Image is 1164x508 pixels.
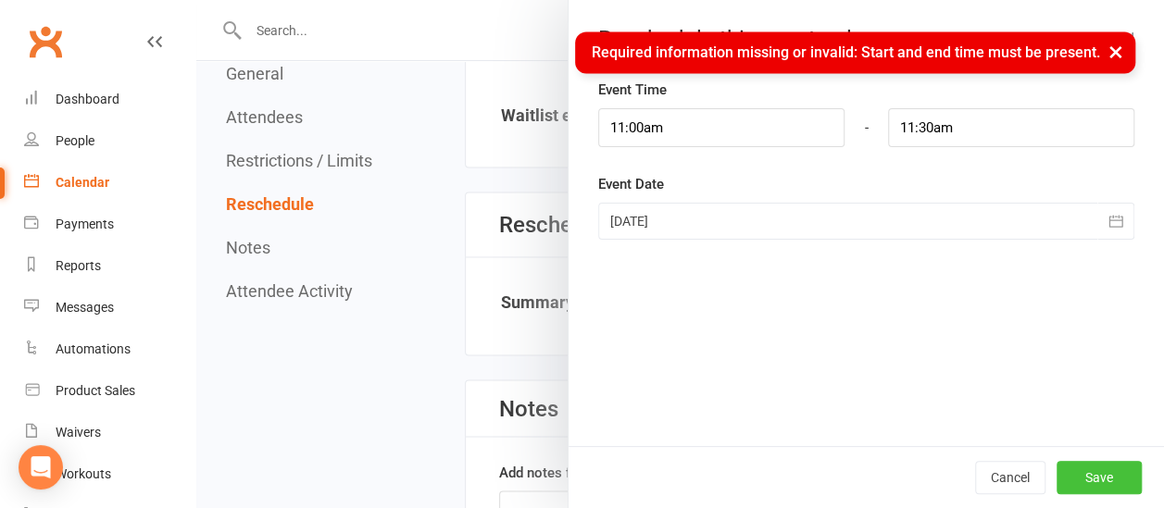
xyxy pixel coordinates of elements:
[24,370,195,412] a: Product Sales
[569,26,1164,52] div: Reschedule this event only
[56,383,135,398] div: Product Sales
[24,120,195,162] a: People
[56,133,94,148] div: People
[975,461,1045,494] button: Cancel
[598,79,667,101] label: Event Time
[24,79,195,120] a: Dashboard
[24,204,195,245] a: Payments
[56,300,114,315] div: Messages
[24,162,195,204] a: Calendar
[56,175,109,190] div: Calendar
[844,108,889,147] div: -
[56,92,119,106] div: Dashboard
[22,19,69,65] a: Clubworx
[24,328,195,370] a: Automations
[24,453,195,495] a: Workouts
[1057,461,1142,494] button: Save
[56,217,114,231] div: Payments
[19,445,63,489] div: Open Intercom Messenger
[24,287,195,328] a: Messages
[56,425,101,440] div: Waivers
[56,466,111,481] div: Workouts
[24,245,195,287] a: Reports
[56,341,131,356] div: Automations
[56,258,101,273] div: Reports
[575,31,1135,73] div: Required information missing or invalid: Start and end time must be present.
[1099,31,1133,71] button: ×
[24,412,195,453] a: Waivers
[598,173,664,195] label: Event Date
